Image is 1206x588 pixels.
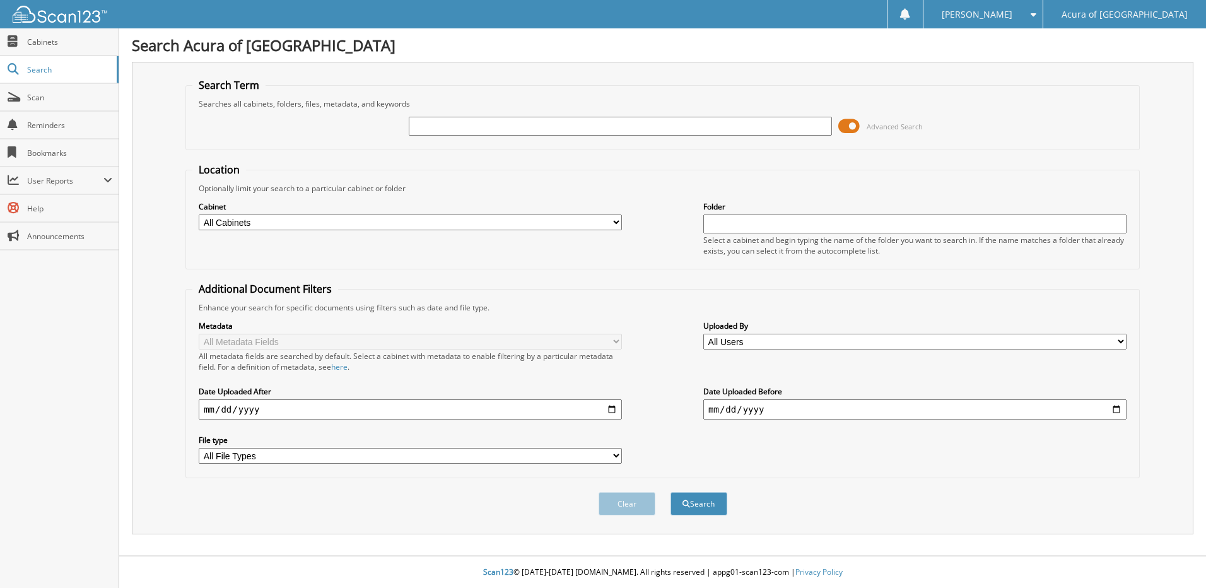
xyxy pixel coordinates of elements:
label: Cabinet [199,201,622,212]
h1: Search Acura of [GEOGRAPHIC_DATA] [132,35,1193,56]
span: User Reports [27,175,103,186]
legend: Location [192,163,246,177]
button: Search [670,492,727,515]
div: Optionally limit your search to a particular cabinet or folder [192,183,1133,194]
span: Scan123 [483,567,513,577]
legend: Additional Document Filters [192,282,338,296]
input: start [199,399,622,420]
label: Metadata [199,320,622,331]
label: Folder [703,201,1127,212]
label: Uploaded By [703,320,1127,331]
span: Reminders [27,120,112,131]
div: © [DATE]-[DATE] [DOMAIN_NAME]. All rights reserved | appg01-scan123-com | [119,557,1206,588]
button: Clear [599,492,655,515]
span: Acura of [GEOGRAPHIC_DATA] [1062,11,1188,18]
legend: Search Term [192,78,266,92]
a: Privacy Policy [795,567,843,577]
input: end [703,399,1127,420]
img: scan123-logo-white.svg [13,6,107,23]
label: File type [199,435,622,445]
span: Announcements [27,231,112,242]
label: Date Uploaded After [199,386,622,397]
div: All metadata fields are searched by default. Select a cabinet with metadata to enable filtering b... [199,351,622,372]
div: Enhance your search for specific documents using filters such as date and file type. [192,302,1133,313]
span: Cabinets [27,37,112,47]
div: Searches all cabinets, folders, files, metadata, and keywords [192,98,1133,109]
a: here [331,362,348,372]
span: Bookmarks [27,148,112,158]
label: Date Uploaded Before [703,386,1127,397]
span: Help [27,203,112,214]
span: Scan [27,92,112,103]
span: [PERSON_NAME] [942,11,1012,18]
span: Search [27,64,110,75]
span: Advanced Search [867,122,923,131]
div: Select a cabinet and begin typing the name of the folder you want to search in. If the name match... [703,235,1127,256]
